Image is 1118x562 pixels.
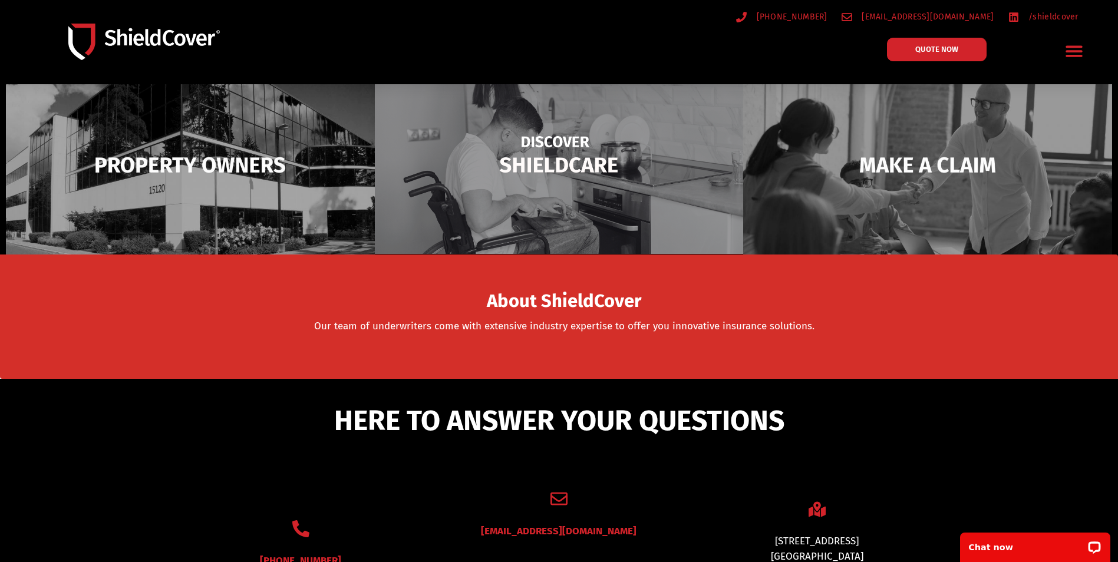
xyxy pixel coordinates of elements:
span: /shieldcover [1025,9,1079,24]
span: [EMAIL_ADDRESS][DOMAIN_NAME] [859,9,994,24]
span: [PHONE_NUMBER] [754,9,827,24]
a: /shieldcover [1008,9,1079,24]
span: QUOTE NOW [915,45,958,53]
a: [EMAIL_ADDRESS][DOMAIN_NAME] [481,525,636,537]
a: QUOTE NOW [887,38,987,61]
span: About ShieldCover [487,294,641,309]
div: Menu Toggle [1060,37,1088,65]
h5: HERE TO ANSWER YOUR QUESTIONS [168,406,951,435]
img: Shield-Cover-Underwriting-Australia-logo-full [68,24,220,61]
a: [PHONE_NUMBER] [736,9,827,24]
a: [EMAIL_ADDRESS][DOMAIN_NAME] [842,9,994,24]
a: Our team of underwriters come with extensive industry expertise to offer you innovative insurance... [314,320,814,332]
a: About ShieldCover [487,297,641,309]
iframe: LiveChat chat widget [952,525,1118,562]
